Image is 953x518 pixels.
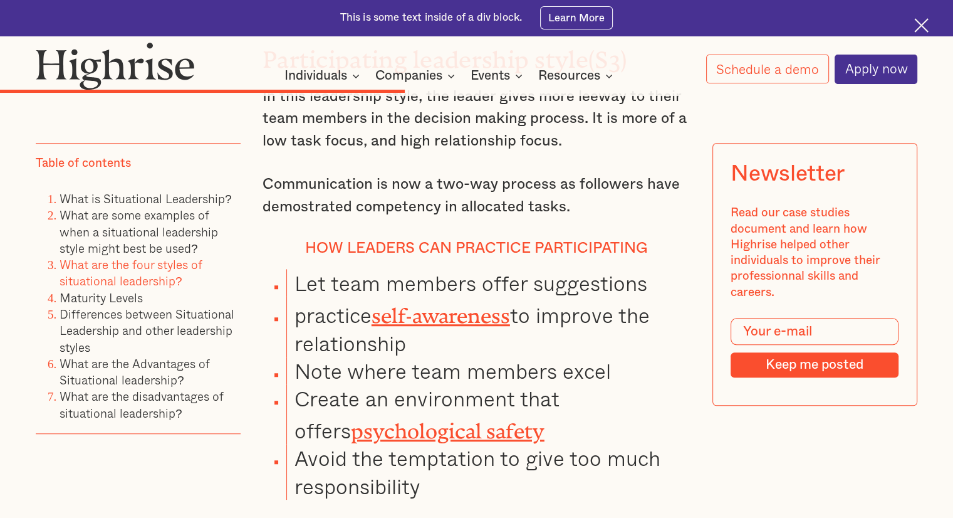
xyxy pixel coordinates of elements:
a: self-awareness [372,304,510,317]
img: Cross icon [914,18,929,33]
a: What are some examples of when a situational leadership style might best be used? [60,206,218,258]
div: Events [471,68,510,83]
input: Keep me posted [731,352,899,378]
div: Events [471,68,526,83]
div: Table of contents [36,156,131,171]
div: Newsletter [731,162,845,188]
div: Resources [538,68,617,83]
h4: How leaders can practice participating [263,240,690,258]
li: Create an environment that offers [286,384,690,444]
li: Note where team members excel [286,357,690,384]
div: Individuals [284,68,363,83]
a: Schedule a demo [706,55,829,83]
div: Companies [375,68,442,83]
div: This is some text inside of a div block. [340,11,523,25]
a: What are the Advantages of Situational leadership? [60,354,210,389]
div: Resources [538,68,600,83]
a: Maturity Levels [60,288,143,307]
img: Highrise logo [36,42,195,90]
div: Read our case studies document and learn how Highrise helped other individuals to improve their p... [731,206,899,301]
div: Companies [375,68,459,83]
a: Learn More [540,6,613,29]
form: Modal Form [731,319,899,378]
input: Your e-mail [731,319,899,346]
li: practice to improve the relationship [286,297,690,356]
a: Differences between Situational Leadership and other leadership styles [60,305,234,356]
a: What is Situational Leadership? [60,189,232,208]
li: Avoid the temptation to give too much responsibility [286,444,690,499]
a: What are the four styles of situational leadership? [60,255,202,290]
a: psychological safety [351,419,544,433]
p: Communication is now a two-way process as followers have demostrated competency in allocated tasks. [263,174,690,218]
a: What are the disadvantages of situational leadership? [60,388,224,422]
li: Let team members offer suggestions [286,269,690,297]
div: Individuals [284,68,347,83]
a: Apply now [835,55,917,84]
p: In this leadership style, the leader gives more leeway to their team members in the decision maki... [263,86,690,153]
